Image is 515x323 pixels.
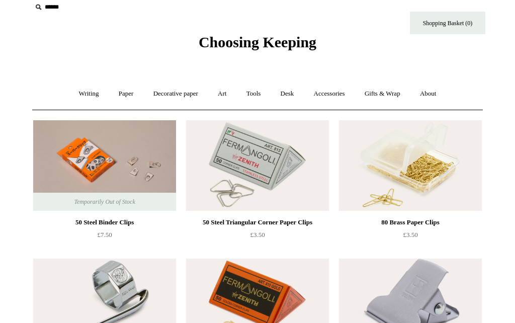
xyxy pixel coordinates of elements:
a: 50 Steel Triangular Corner Paper Clips £3.50 [186,216,329,258]
a: Desk [272,80,303,107]
img: 50 Steel Binder Clips [33,120,176,211]
div: 80 Brass Paper Clips [341,216,479,228]
a: Tools [237,80,270,107]
a: Shopping Basket (0) [410,12,485,34]
a: Writing [70,80,108,107]
div: 50 Steel Triangular Corner Paper Clips [189,216,326,228]
span: Temporarily Out of Stock [64,193,145,211]
a: 50 Steel Binder Clips £7.50 [33,216,176,258]
a: About [411,80,446,107]
span: £3.50 [403,231,417,238]
span: Choosing Keeping [199,34,316,50]
img: 50 Steel Triangular Corner Paper Clips [186,120,329,211]
img: 80 Brass Paper Clips [339,120,482,211]
a: 50 Steel Binder Clips 50 Steel Binder Clips Temporarily Out of Stock [33,120,176,211]
span: £3.50 [250,231,265,238]
a: Decorative paper [144,80,207,107]
a: 80 Brass Paper Clips £3.50 [339,216,482,258]
div: 50 Steel Binder Clips [36,216,174,228]
a: Gifts & Wrap [356,80,409,107]
a: Choosing Keeping [199,42,316,49]
a: 50 Steel Triangular Corner Paper Clips 50 Steel Triangular Corner Paper Clips [186,120,329,211]
a: Paper [110,80,143,107]
a: Accessories [305,80,354,107]
span: £7.50 [97,231,112,238]
a: Art [209,80,235,107]
a: 80 Brass Paper Clips 80 Brass Paper Clips [339,120,482,211]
